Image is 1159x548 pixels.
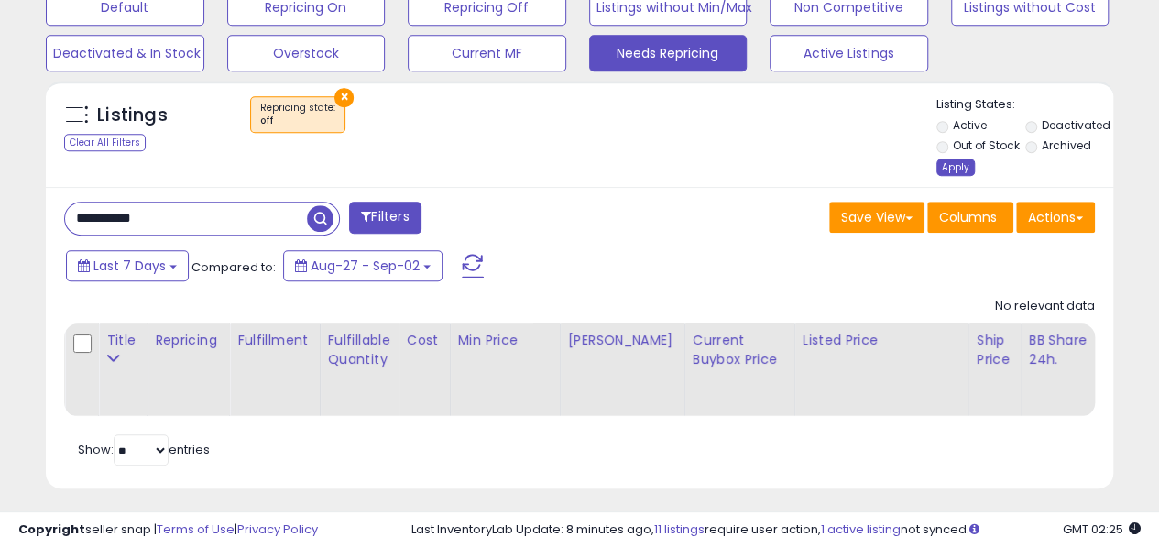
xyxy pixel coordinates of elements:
button: Deactivated & In Stock [46,35,204,71]
span: Last 7 Days [93,257,166,275]
button: Active Listings [770,35,928,71]
div: Repricing [155,331,222,350]
button: × [334,88,354,107]
label: Archived [1042,137,1091,153]
div: Clear All Filters [64,134,146,151]
a: 11 listings [654,521,705,538]
button: Actions [1016,202,1095,233]
button: Aug-27 - Sep-02 [283,250,443,281]
button: Current MF [408,35,566,71]
p: Listing States: [936,96,1113,114]
button: Needs Repricing [589,35,748,71]
label: Out of Stock [952,137,1019,153]
div: [PERSON_NAME] [568,331,677,350]
div: Listed Price [803,331,961,350]
div: Current Buybox Price [693,331,787,369]
span: Show: entries [78,441,210,458]
div: Min Price [458,331,552,350]
a: Privacy Policy [237,521,318,538]
span: Columns [939,208,997,226]
strong: Copyright [18,521,85,538]
a: Terms of Use [157,521,235,538]
button: Save View [829,202,924,233]
a: 1 active listing [821,521,901,538]
div: BB Share 24h. [1029,331,1096,369]
span: 2025-09-11 02:25 GMT [1063,521,1141,538]
span: Compared to: [191,258,276,276]
label: Active [952,117,986,133]
div: off [260,115,335,127]
div: No relevant data [995,298,1095,315]
div: Ship Price [977,331,1013,369]
h5: Listings [97,103,168,128]
button: Last 7 Days [66,250,189,281]
div: Apply [936,159,975,176]
div: Title [106,331,139,350]
div: seller snap | | [18,521,318,539]
button: Filters [349,202,421,234]
div: Last InventoryLab Update: 8 minutes ago, require user action, not synced. [411,521,1141,539]
button: Columns [927,202,1013,233]
label: Deactivated [1042,117,1110,133]
span: Aug-27 - Sep-02 [311,257,420,275]
button: Overstock [227,35,386,71]
div: Fulfillment [237,331,312,350]
div: Cost [407,331,443,350]
div: Fulfillable Quantity [328,331,391,369]
span: Repricing state : [260,101,335,128]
